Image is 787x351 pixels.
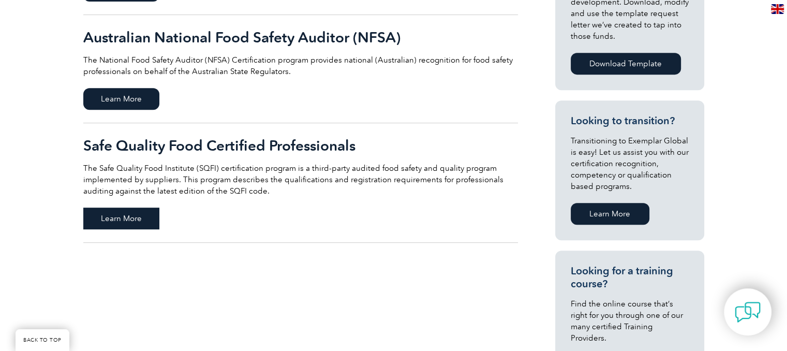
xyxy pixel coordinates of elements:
[771,4,784,14] img: en
[571,298,689,344] p: Find the online course that’s right for you through one of our many certified Training Providers.
[571,203,649,225] a: Learn More
[83,88,159,110] span: Learn More
[83,163,518,197] p: The Safe Quality Food Institute (SQFI) certification program is a third-party audited food safety...
[571,53,681,75] a: Download Template
[83,137,518,154] h2: Safe Quality Food Certified Professionals
[571,265,689,290] h3: Looking for a training course?
[735,299,761,325] img: contact-chat.png
[571,135,689,192] p: Transitioning to Exemplar Global is easy! Let us assist you with our certification recognition, c...
[16,329,69,351] a: BACK TO TOP
[83,15,518,123] a: Australian National Food Safety Auditor (NFSA) The National Food Safety Auditor (NFSA) Certificat...
[83,123,518,243] a: Safe Quality Food Certified Professionals The Safe Quality Food Institute (SQFI) certification pr...
[83,208,159,229] span: Learn More
[83,54,518,77] p: The National Food Safety Auditor (NFSA) Certification program provides national (Australian) reco...
[571,114,689,127] h3: Looking to transition?
[83,29,518,46] h2: Australian National Food Safety Auditor (NFSA)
